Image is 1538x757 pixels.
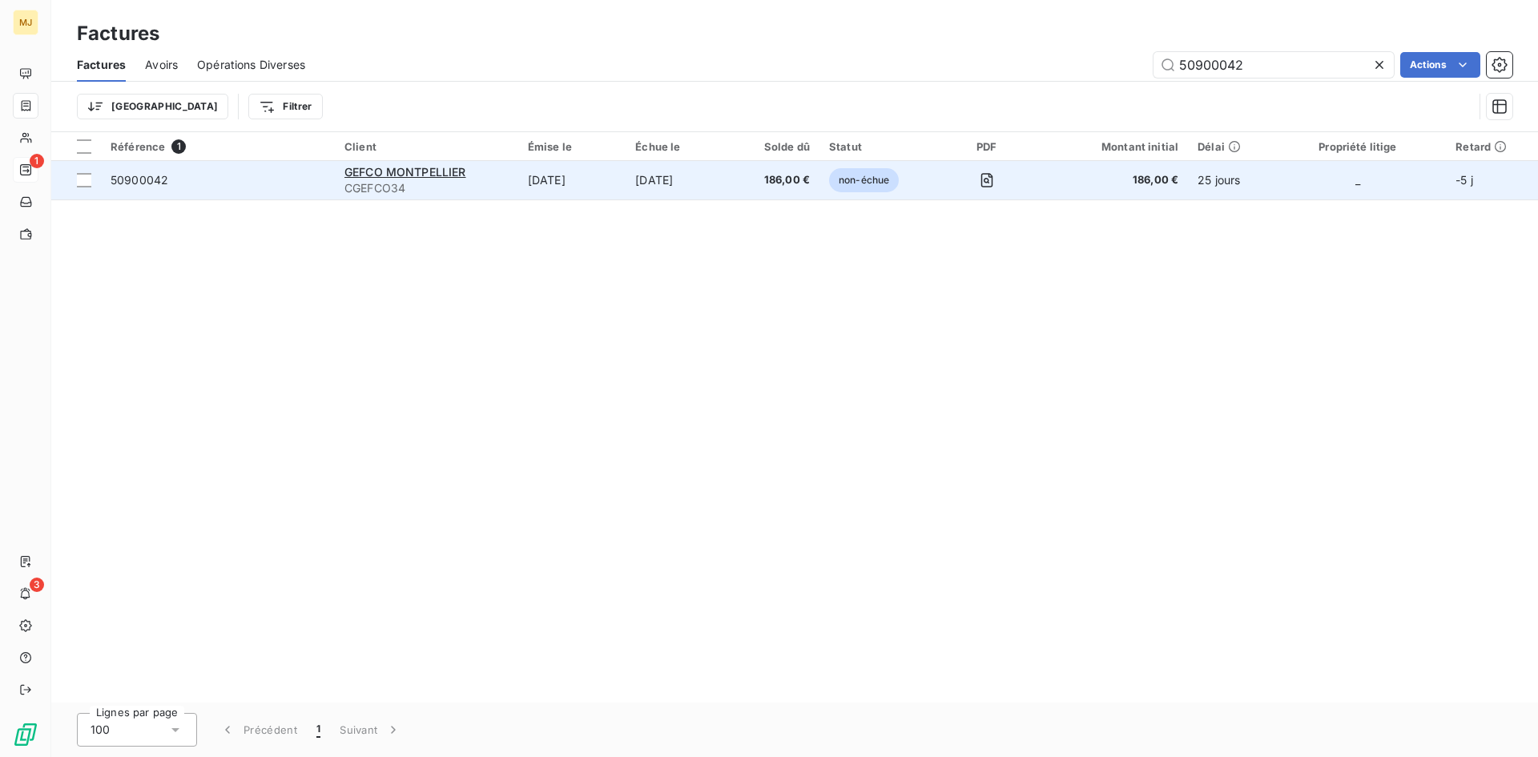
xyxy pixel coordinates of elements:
div: Client [344,140,509,153]
button: 1 [307,713,330,747]
div: MJ [13,10,38,35]
span: 1 [316,722,320,738]
span: GEFCO MONTPELLIER [344,165,466,179]
div: Montant initial [1047,140,1178,153]
div: Statut [829,140,926,153]
span: 1 [30,154,44,168]
span: 3 [30,578,44,592]
button: [GEOGRAPHIC_DATA] [77,94,228,119]
div: Solde dû [744,140,810,153]
button: Actions [1400,52,1480,78]
div: PDF [945,140,1028,153]
span: Avoirs [145,57,178,73]
span: Référence [111,140,165,153]
span: 1 [171,139,186,154]
div: Délai [1198,140,1259,153]
td: [DATE] [626,161,735,199]
div: Propriété litige [1279,140,1437,153]
div: Émise le [528,140,617,153]
span: 186,00 € [1047,172,1178,188]
span: -5 j [1455,173,1473,187]
td: 25 jours [1188,161,1269,199]
span: Opérations Diverses [197,57,305,73]
button: Précédent [210,713,307,747]
div: Retard [1455,140,1528,153]
iframe: Intercom live chat [1484,703,1522,741]
span: CGEFCO34 [344,180,509,196]
button: Suivant [330,713,411,747]
span: _ [1355,173,1360,187]
span: Factures [77,57,126,73]
img: Logo LeanPay [13,722,38,747]
span: 186,00 € [744,172,810,188]
div: Échue le [635,140,725,153]
span: 100 [91,722,110,738]
span: non-échue [829,168,899,192]
button: Filtrer [248,94,322,119]
input: Rechercher [1153,52,1394,78]
td: [DATE] [518,161,626,199]
span: 50900042 [111,173,168,187]
h3: Factures [77,19,159,48]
